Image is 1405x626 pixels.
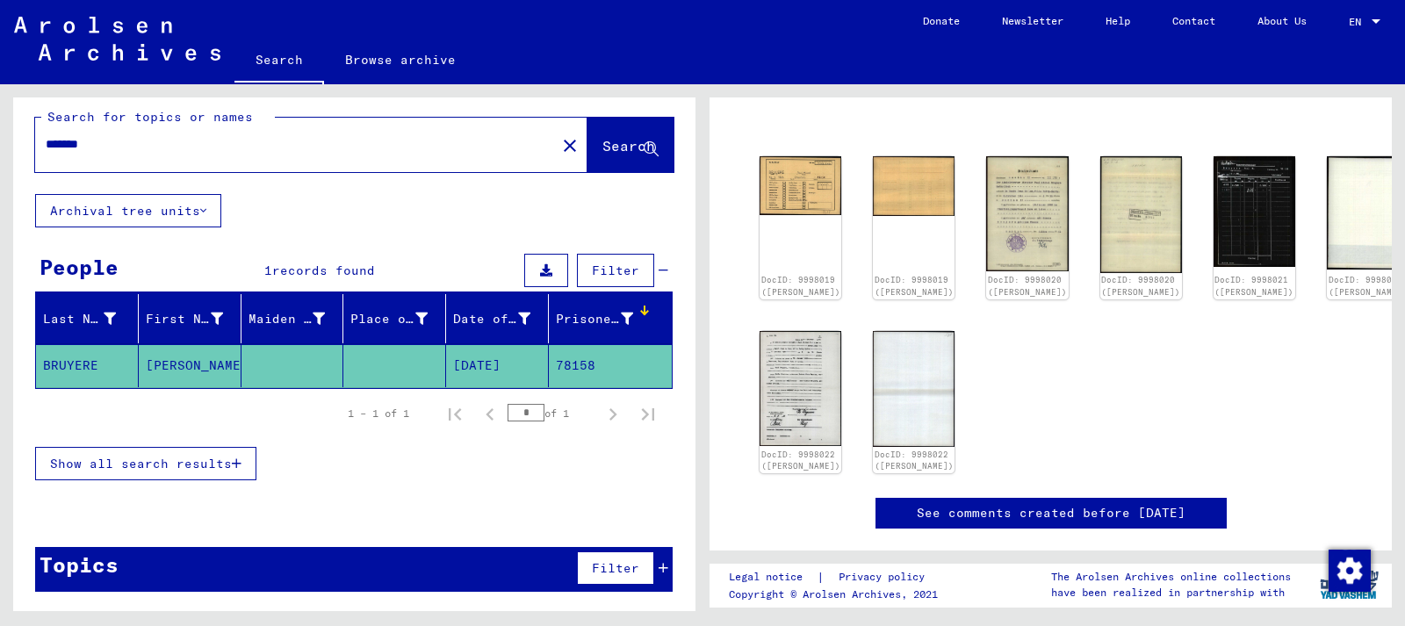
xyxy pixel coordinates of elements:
[1101,275,1180,297] a: DocID: 9998020 ([PERSON_NAME])
[241,294,344,343] mat-header-cell: Maiden Name
[139,294,241,343] mat-header-cell: First Name
[592,263,639,278] span: Filter
[1214,156,1295,266] img: 001.jpg
[350,310,428,328] div: Place of Birth
[472,396,508,431] button: Previous page
[760,156,841,215] img: 001.jpg
[36,294,139,343] mat-header-cell: Last Name
[986,156,1068,271] img: 001.jpg
[139,344,241,387] mat-cell: [PERSON_NAME]
[437,396,472,431] button: First page
[324,39,477,81] a: Browse archive
[1214,275,1293,297] a: DocID: 9998021 ([PERSON_NAME])
[760,331,841,447] img: 001.jpg
[47,109,253,125] mat-label: Search for topics or names
[249,305,348,333] div: Maiden Name
[761,275,840,297] a: DocID: 9998019 ([PERSON_NAME])
[595,396,630,431] button: Next page
[729,568,817,586] a: Legal notice
[552,127,587,162] button: Clear
[36,344,139,387] mat-cell: BRUYERE
[146,305,245,333] div: First Name
[1051,585,1291,601] p: have been realized in partnership with
[602,137,655,155] span: Search
[729,568,946,586] div: |
[272,263,375,278] span: records found
[1349,16,1368,28] span: EN
[350,305,450,333] div: Place of Birth
[577,551,654,585] button: Filter
[446,344,549,387] mat-cell: [DATE]
[1316,563,1382,607] img: yv_logo.png
[917,504,1185,522] a: See comments created before [DATE]
[40,251,119,283] div: People
[35,447,256,480] button: Show all search results
[875,450,954,471] a: DocID: 9998022 ([PERSON_NAME])
[14,17,220,61] img: Arolsen_neg.svg
[1051,569,1291,585] p: The Arolsen Archives online collections
[577,254,654,287] button: Filter
[453,310,530,328] div: Date of Birth
[508,405,595,421] div: of 1
[264,263,272,278] span: 1
[453,305,552,333] div: Date of Birth
[761,450,840,471] a: DocID: 9998022 ([PERSON_NAME])
[592,560,639,576] span: Filter
[1329,550,1371,592] img: Change consent
[873,156,955,216] img: 002.jpg
[549,294,672,343] mat-header-cell: Prisoner #
[50,456,232,471] span: Show all search results
[43,305,138,333] div: Last Name
[35,194,221,227] button: Archival tree units
[40,549,119,580] div: Topics
[587,118,674,172] button: Search
[146,310,223,328] div: First Name
[630,396,666,431] button: Last page
[343,294,446,343] mat-header-cell: Place of Birth
[234,39,324,84] a: Search
[729,586,946,602] p: Copyright © Arolsen Archives, 2021
[556,310,633,328] div: Prisoner #
[559,135,580,156] mat-icon: close
[348,406,409,421] div: 1 – 1 of 1
[249,310,326,328] div: Maiden Name
[556,305,655,333] div: Prisoner #
[873,331,955,448] img: 002.jpg
[549,344,672,387] mat-cell: 78158
[988,275,1067,297] a: DocID: 9998020 ([PERSON_NAME])
[825,568,946,586] a: Privacy policy
[43,310,116,328] div: Last Name
[446,294,549,343] mat-header-cell: Date of Birth
[1100,156,1182,272] img: 002.jpg
[875,275,954,297] a: DocID: 9998019 ([PERSON_NAME])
